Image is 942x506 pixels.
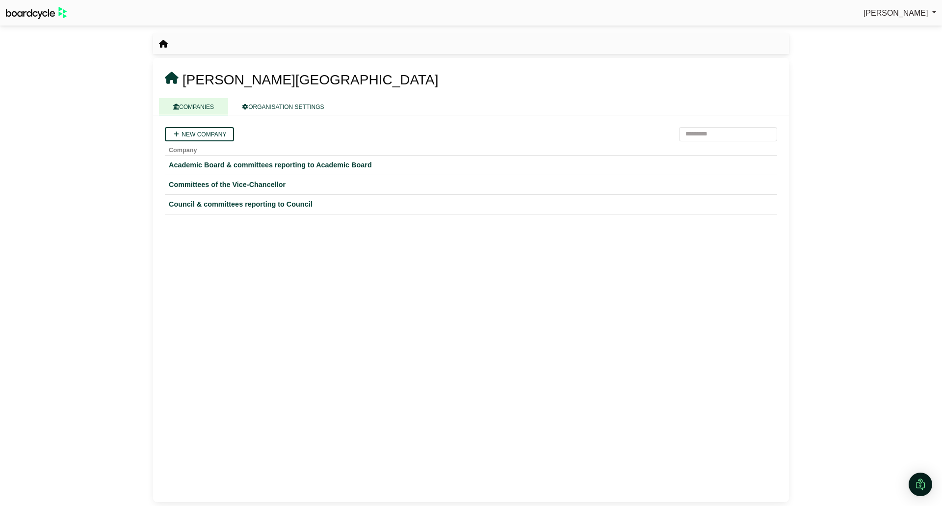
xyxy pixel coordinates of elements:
[863,7,936,20] a: [PERSON_NAME]
[165,141,777,156] th: Company
[165,127,234,141] a: New company
[169,179,773,190] a: Committees of the Vice-Chancellor
[159,38,168,51] nav: breadcrumb
[159,98,228,115] a: COMPANIES
[169,160,773,171] a: Academic Board & committees reporting to Academic Board
[183,72,439,87] span: [PERSON_NAME][GEOGRAPHIC_DATA]
[863,9,928,17] span: [PERSON_NAME]
[169,199,773,210] a: Council & committees reporting to Council
[6,7,67,19] img: BoardcycleBlackGreen-aaafeed430059cb809a45853b8cf6d952af9d84e6e89e1f1685b34bfd5cb7d64.svg
[228,98,338,115] a: ORGANISATION SETTINGS
[909,473,932,496] div: Open Intercom Messenger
